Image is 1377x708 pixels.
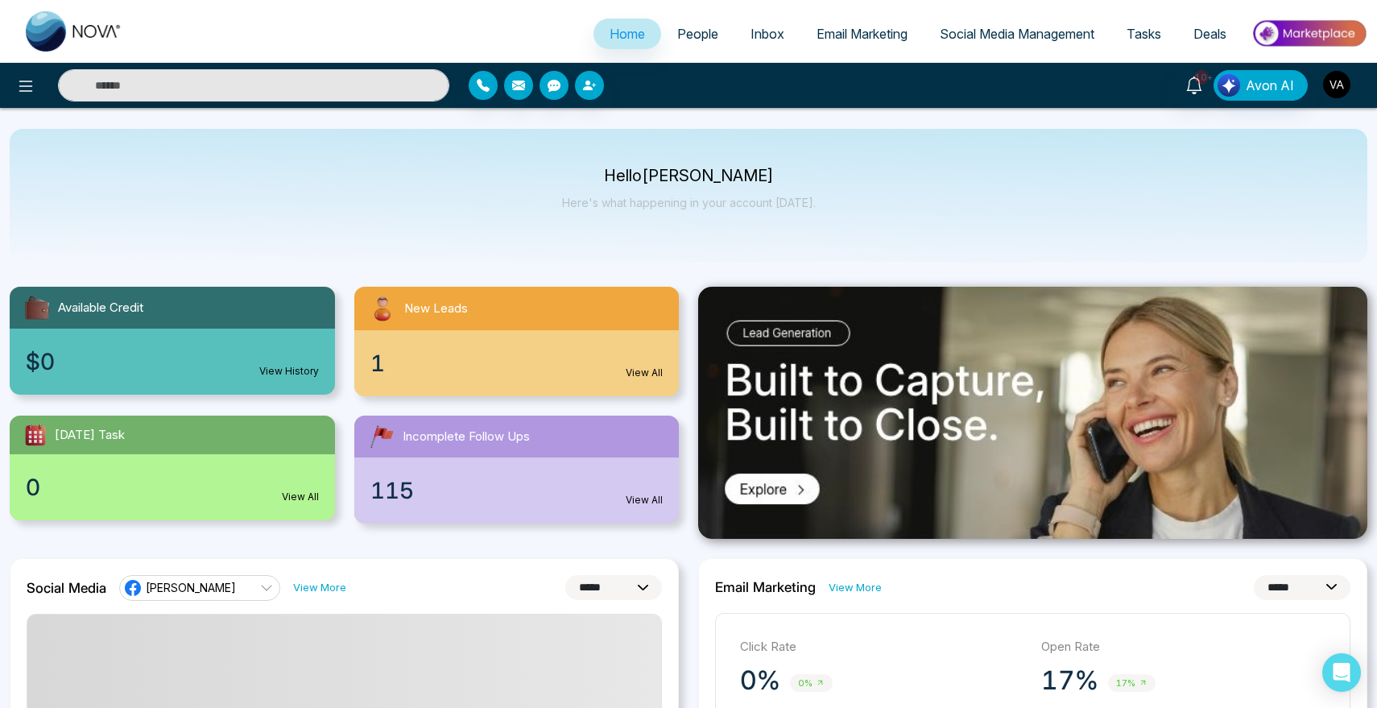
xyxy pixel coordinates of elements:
span: Social Media Management [940,26,1094,42]
span: 10+ [1194,70,1209,85]
div: Open Intercom Messenger [1322,653,1361,692]
a: Social Media Management [924,19,1110,49]
span: Incomplete Follow Ups [403,428,530,446]
span: 17% [1108,674,1156,693]
img: availableCredit.svg [23,293,52,322]
a: Tasks [1110,19,1177,49]
span: Deals [1193,26,1226,42]
span: Inbox [751,26,784,42]
h2: Social Media [27,580,106,596]
img: followUps.svg [367,422,396,451]
a: View More [829,580,882,595]
img: Lead Flow [1218,74,1240,97]
span: People [677,26,718,42]
span: Email Marketing [817,26,908,42]
a: 10+ [1175,70,1214,98]
p: Here's what happening in your account [DATE]. [562,196,816,209]
img: newLeads.svg [367,293,398,324]
p: Open Rate [1041,638,1326,656]
span: Avon AI [1246,76,1294,95]
a: Deals [1177,19,1243,49]
span: 115 [370,474,414,507]
span: 0% [790,674,833,693]
span: $0 [26,345,55,379]
span: Home [610,26,645,42]
a: View History [259,364,319,379]
img: Market-place.gif [1251,15,1367,52]
a: Incomplete Follow Ups115View All [345,416,689,524]
span: Available Credit [58,299,143,317]
a: People [661,19,734,49]
span: 0 [26,470,40,504]
span: New Leads [404,300,468,318]
a: View More [293,580,346,595]
a: Email Marketing [800,19,924,49]
a: View All [626,366,663,380]
img: . [698,287,1367,539]
p: Hello [PERSON_NAME] [562,169,816,183]
span: [DATE] Task [55,426,125,445]
img: Nova CRM Logo [26,11,122,52]
a: Home [593,19,661,49]
a: Inbox [734,19,800,49]
p: 0% [740,665,780,697]
span: 1 [370,346,385,380]
span: Tasks [1127,26,1161,42]
a: New Leads1View All [345,287,689,396]
img: User Avatar [1323,71,1350,98]
p: 17% [1041,665,1098,697]
img: todayTask.svg [23,422,48,448]
p: Click Rate [740,638,1025,656]
button: Avon AI [1214,70,1308,101]
span: [PERSON_NAME] [146,580,236,595]
a: View All [626,493,663,507]
h2: Email Marketing [715,579,816,595]
a: View All [282,490,319,504]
